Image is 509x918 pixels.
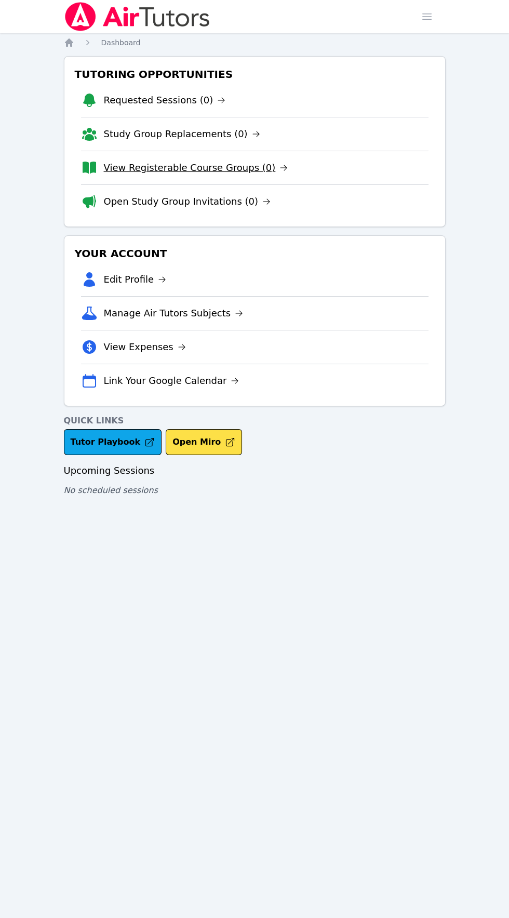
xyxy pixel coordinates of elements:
a: View Expenses [104,340,186,354]
span: Dashboard [101,38,141,47]
a: Study Group Replacements (0) [104,127,260,141]
a: Requested Sessions (0) [104,93,226,108]
a: View Registerable Course Groups (0) [104,161,288,175]
a: Tutor Playbook [64,429,162,455]
a: Edit Profile [104,272,167,287]
h3: Upcoming Sessions [64,463,446,478]
img: Air Tutors [64,2,211,31]
span: No scheduled sessions [64,485,158,495]
a: Link Your Google Calendar [104,374,239,388]
a: Open Study Group Invitations (0) [104,194,271,209]
a: Manage Air Tutors Subjects [104,306,244,321]
a: Dashboard [101,37,141,48]
nav: Breadcrumb [64,37,446,48]
h4: Quick Links [64,415,446,427]
button: Open Miro [166,429,242,455]
h3: Your Account [73,244,437,263]
h3: Tutoring Opportunities [73,65,437,84]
